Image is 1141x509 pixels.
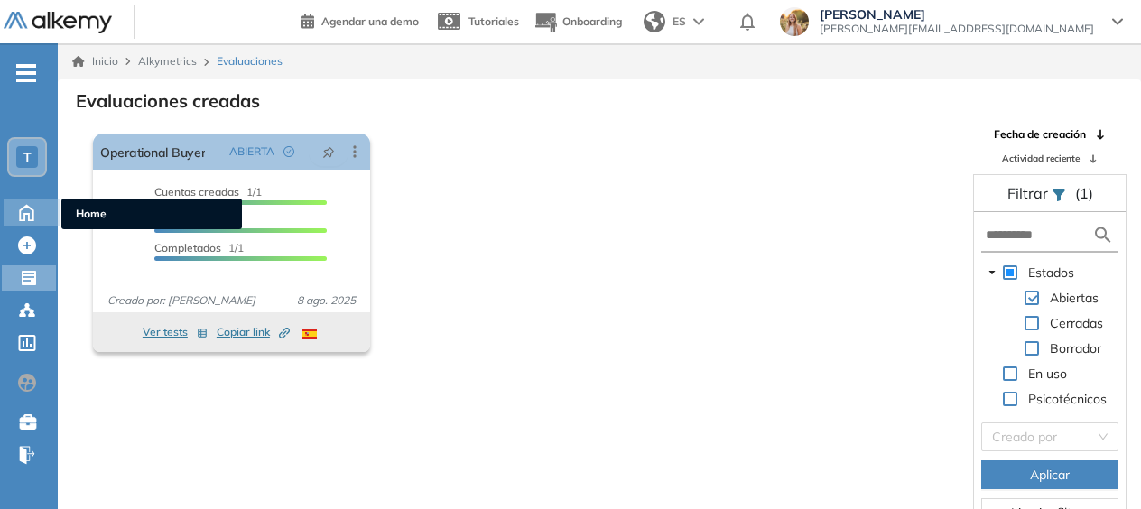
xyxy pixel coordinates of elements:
img: arrow [693,18,704,25]
button: pushpin [309,137,348,166]
span: Alkymetrics [138,54,197,68]
span: Copiar link [217,324,290,340]
span: (1) [1075,182,1093,204]
span: Borrador [1050,340,1101,356]
img: ESP [302,329,317,339]
span: Creado por: [PERSON_NAME] [100,292,263,309]
span: Cuentas creadas [154,185,239,199]
span: Estados [1025,262,1078,283]
span: Abiertas [1046,287,1102,309]
span: Onboarding [562,14,622,28]
a: Agendar una demo [301,9,419,31]
span: Psicotécnicos [1028,391,1107,407]
span: 8 ago. 2025 [290,292,363,309]
span: Psicotécnicos [1025,388,1110,410]
span: Completados [154,241,221,255]
span: Agendar una demo [321,14,419,28]
a: Inicio [72,53,118,69]
span: ES [673,14,686,30]
span: [PERSON_NAME] [820,7,1094,22]
span: Tutoriales [468,14,519,28]
i: - [16,71,36,75]
span: Cerradas [1050,315,1103,331]
span: T [23,150,32,164]
img: Logo [4,12,112,34]
span: 1/1 [154,185,262,199]
button: Aplicar [981,460,1118,489]
span: pushpin [322,144,335,159]
button: Ver tests [143,321,208,343]
span: ABIERTA [229,143,274,160]
img: world [644,11,665,32]
span: Cerradas [1046,312,1107,334]
span: caret-down [988,268,997,277]
img: search icon [1092,224,1114,246]
span: En uso [1028,366,1067,382]
button: Copiar link [217,321,290,343]
span: Aplicar [1030,465,1070,485]
h3: Evaluaciones creadas [76,90,260,112]
span: check-circle [283,146,294,157]
span: Abiertas [1050,290,1099,306]
span: Estados [1028,264,1074,281]
span: Evaluaciones [217,53,283,69]
span: Home [76,206,227,222]
span: Borrador [1046,338,1105,359]
div: Widget de chat [1051,422,1141,509]
span: Actividad reciente [1002,152,1080,165]
iframe: Chat Widget [1051,422,1141,509]
span: [PERSON_NAME][EMAIL_ADDRESS][DOMAIN_NAME] [820,22,1094,36]
span: En uso [1025,363,1071,384]
button: Onboarding [533,3,622,42]
a: Operational Buyer [100,134,205,170]
span: Filtrar [1007,184,1052,202]
span: 1/1 [154,241,244,255]
span: Fecha de creación [994,126,1086,143]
